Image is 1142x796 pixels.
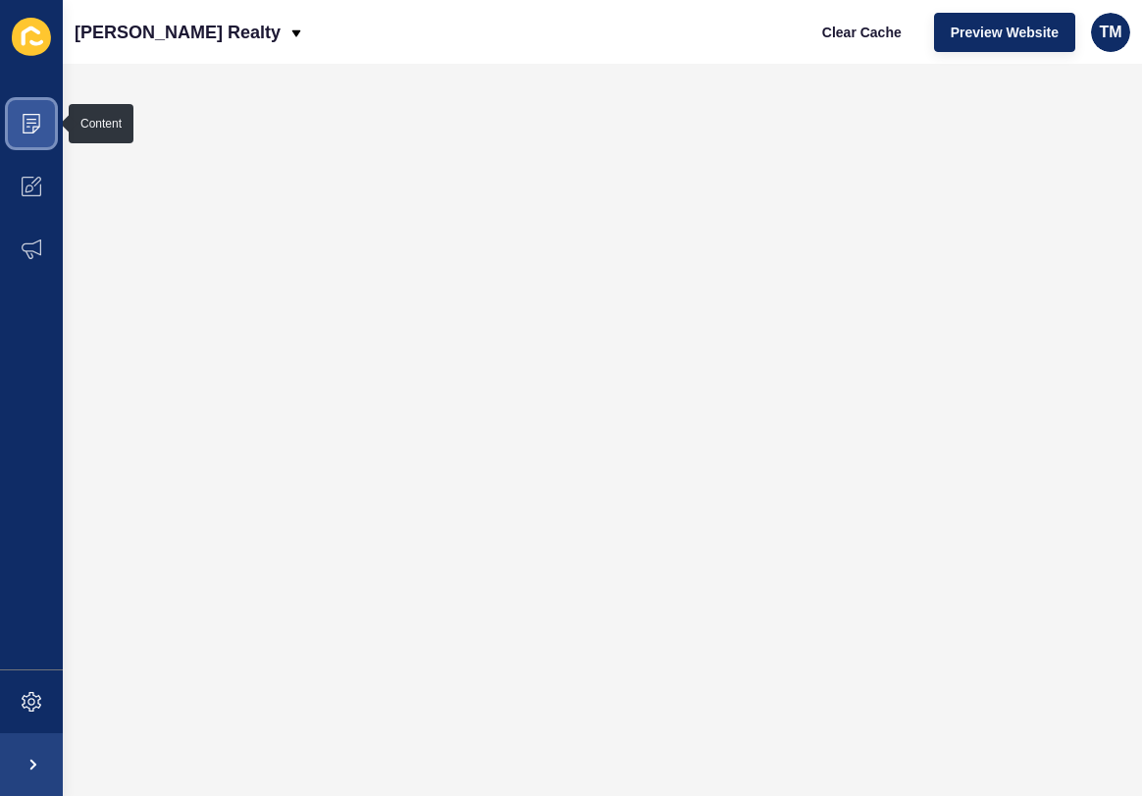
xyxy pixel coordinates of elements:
[80,116,122,132] div: Content
[822,23,902,42] span: Clear Cache
[1099,23,1121,42] span: TM
[951,23,1059,42] span: Preview Website
[934,13,1075,52] button: Preview Website
[75,8,281,57] p: [PERSON_NAME] Realty
[805,13,918,52] button: Clear Cache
